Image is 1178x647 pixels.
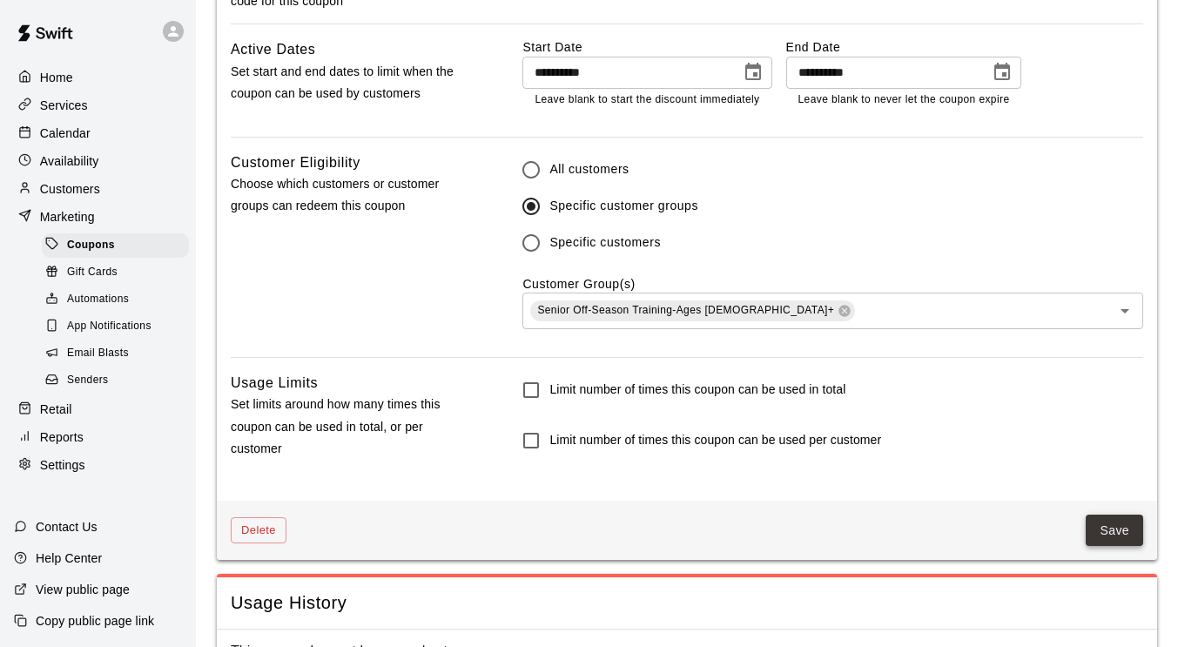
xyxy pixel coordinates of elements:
h6: Active Dates [231,38,316,61]
p: Choose which customers or customer groups can redeem this coupon [231,173,468,217]
p: Customers [40,180,100,198]
div: Senior Off-Season Training-Ages [DEMOGRAPHIC_DATA]+ [530,300,855,321]
p: Contact Us [36,518,98,536]
span: Coupons [67,237,115,254]
p: Leave blank to start the discount immediately [535,91,759,109]
h6: Usage Limits [231,372,318,394]
span: Specific customers [549,233,661,252]
div: Coupons [42,233,189,258]
a: Home [14,64,182,91]
label: End Date [786,38,1022,56]
a: Services [14,92,182,118]
div: App Notifications [42,314,189,339]
span: All customers [549,160,629,179]
h6: Limit number of times this coupon can be used per customer [549,431,881,450]
a: App Notifications [42,313,196,340]
p: Availability [40,152,99,170]
p: Calendar [40,125,91,142]
h6: Customer Eligibility [231,152,360,174]
span: Senior Off-Season Training-Ages [DEMOGRAPHIC_DATA]+ [537,304,834,316]
a: Coupons [42,232,196,259]
button: Open [1113,299,1137,323]
p: Leave blank to never let the coupon expire [798,91,1010,109]
p: Home [40,69,73,86]
p: Reports [40,428,84,446]
div: Senders [42,368,189,393]
p: Help Center [36,549,102,567]
a: Reports [14,424,182,450]
h6: Limit number of times this coupon can be used in total [549,381,845,400]
div: Email Blasts [42,341,189,366]
span: Specific customer groups [549,197,698,215]
span: Usage History [231,591,1143,615]
a: Customers [14,176,182,202]
div: Gift Cards [42,260,189,285]
span: Automations [67,291,129,308]
span: Senders [67,372,109,389]
button: Delete [231,517,286,544]
p: Retail [40,401,72,418]
span: Gift Cards [67,264,118,281]
a: Settings [14,452,182,478]
a: Retail [14,396,182,422]
button: Choose date, selected date is Nov 30, 2025 [985,55,1020,90]
p: Set start and end dates to limit when the coupon can be used by customers [231,61,468,104]
a: Senders [42,367,196,394]
p: View public page [36,581,130,598]
a: Availability [14,148,182,174]
a: Automations [42,286,196,313]
label: Start Date [522,38,771,56]
a: Gift Cards [42,259,196,286]
span: Email Blasts [67,345,129,362]
a: Calendar [14,120,182,146]
a: Email Blasts [42,340,196,367]
p: Services [40,97,88,114]
p: Set limits around how many times this coupon can be used in total, or per customer [231,394,468,460]
div: Automations [42,287,189,312]
label: Customer Group(s) [522,277,635,291]
a: Marketing [14,204,182,230]
button: Save [1086,515,1143,547]
p: Copy public page link [36,612,154,630]
button: Choose date, selected date is Oct 14, 2025 [736,55,771,90]
p: Marketing [40,208,95,226]
p: Settings [40,456,85,474]
span: App Notifications [67,318,151,335]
